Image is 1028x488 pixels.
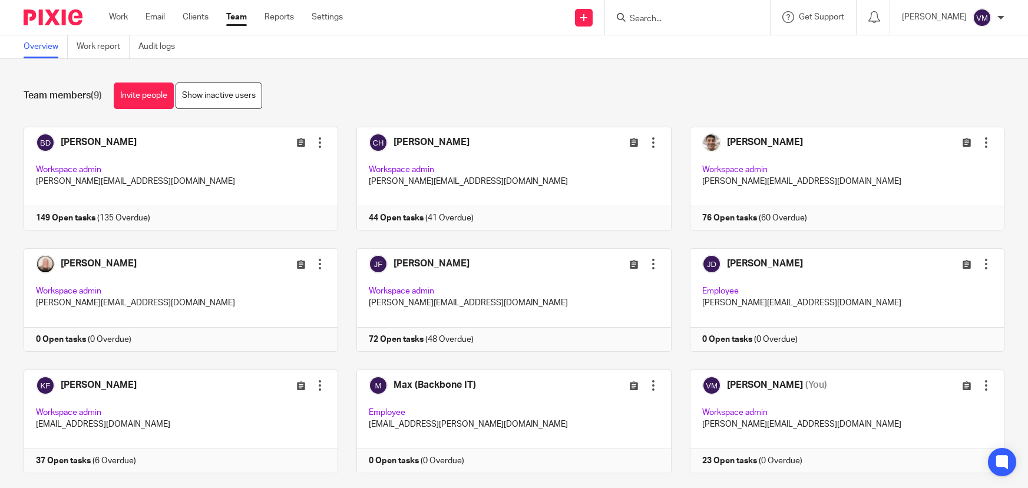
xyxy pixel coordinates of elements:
[138,35,184,58] a: Audit logs
[265,11,294,23] a: Reports
[24,9,82,25] img: Pixie
[91,91,102,100] span: (9)
[114,83,174,109] a: Invite people
[77,35,130,58] a: Work report
[973,8,991,27] img: svg%3E
[902,11,967,23] p: [PERSON_NAME]
[183,11,209,23] a: Clients
[146,11,165,23] a: Email
[312,11,343,23] a: Settings
[24,35,68,58] a: Overview
[24,90,102,102] h1: Team members
[629,14,735,25] input: Search
[176,83,262,109] a: Show inactive users
[109,11,128,23] a: Work
[799,13,844,21] span: Get Support
[226,11,247,23] a: Team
